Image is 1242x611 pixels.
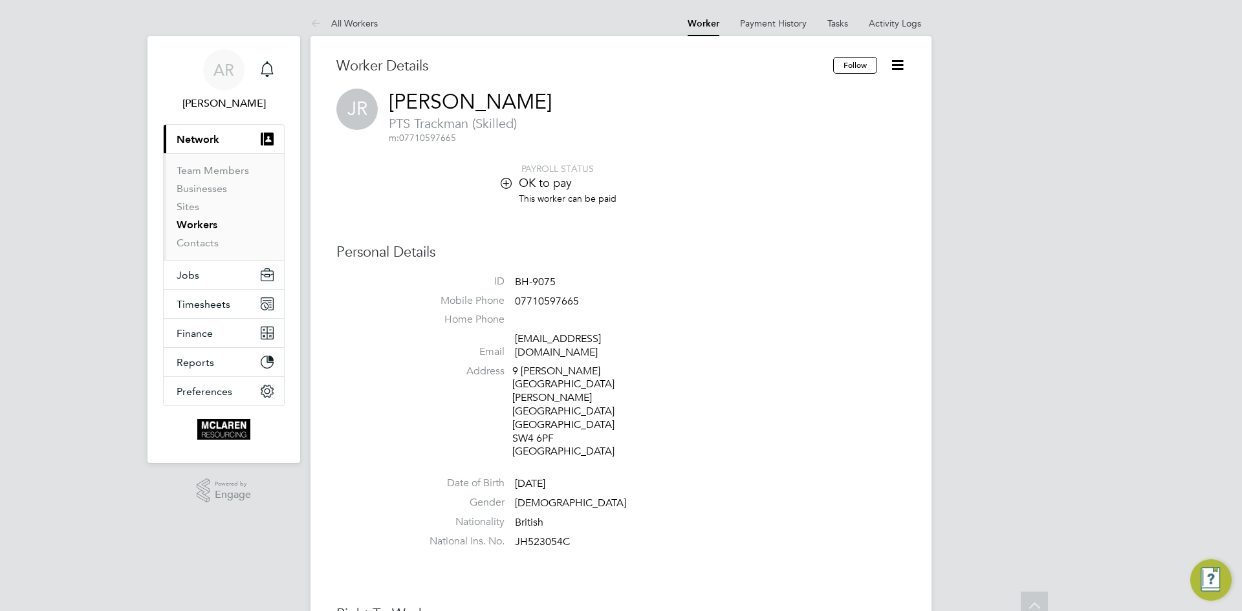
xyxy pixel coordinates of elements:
span: PTS Trackman (Skilled) [389,115,552,132]
button: Follow [833,57,877,74]
label: National Ins. No. [414,535,505,548]
button: Timesheets [164,290,284,318]
label: Mobile Phone [414,294,505,308]
label: Address [414,365,505,378]
label: ID [414,275,505,288]
span: Jobs [177,269,199,281]
label: Gender [414,496,505,509]
a: Powered byEngage [197,478,252,503]
a: Sites [177,200,199,213]
button: Preferences [164,377,284,405]
span: [DATE] [515,477,545,490]
a: Team Members [177,164,249,177]
span: Preferences [177,385,232,398]
span: Engage [215,489,251,500]
a: Activity Logs [869,17,921,29]
span: This worker can be paid [519,193,616,204]
a: Tasks [827,17,848,29]
span: BH-9075 [515,275,556,288]
label: Home Phone [414,313,505,327]
label: Nationality [414,515,505,529]
img: mclaren-logo-retina.png [197,419,250,440]
span: 07710597665 [515,295,579,308]
div: 9 [PERSON_NAME][GEOGRAPHIC_DATA] [PERSON_NAME][GEOGRAPHIC_DATA] [GEOGRAPHIC_DATA] SW4 6PF [GEOGRA... [512,365,635,459]
span: Reports [177,356,214,369]
a: Contacts [177,237,219,249]
span: m: [389,132,399,144]
span: 07710597665 [389,132,456,144]
button: Finance [164,319,284,347]
h3: Personal Details [336,243,906,262]
a: Payment History [740,17,807,29]
a: Workers [177,219,217,231]
span: JR [336,89,378,130]
button: Reports [164,348,284,376]
div: Network [164,153,284,260]
h3: Worker Details [336,57,833,76]
nav: Main navigation [147,36,300,463]
label: Email [414,345,505,359]
span: JH523054C [515,535,570,548]
span: Arek Roziewicz [163,96,285,111]
a: AR[PERSON_NAME] [163,49,285,111]
span: [DEMOGRAPHIC_DATA] [515,497,626,509]
a: Worker [688,18,719,29]
span: Powered by [215,478,251,489]
span: AR [213,61,234,78]
a: [PERSON_NAME] [389,89,552,114]
span: PAYROLL STATUS [521,163,594,175]
a: [EMAIL_ADDRESS][DOMAIN_NAME] [515,332,601,359]
label: Date of Birth [414,477,505,490]
button: Jobs [164,261,284,289]
span: British [515,516,543,529]
a: Businesses [177,182,227,195]
span: Timesheets [177,298,230,310]
a: Go to home page [163,419,285,440]
span: OK to pay [519,175,572,190]
span: Finance [177,327,213,339]
button: Network [164,125,284,153]
span: Network [177,133,219,145]
a: All Workers [310,17,378,29]
button: Engage Resource Center [1190,559,1232,601]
